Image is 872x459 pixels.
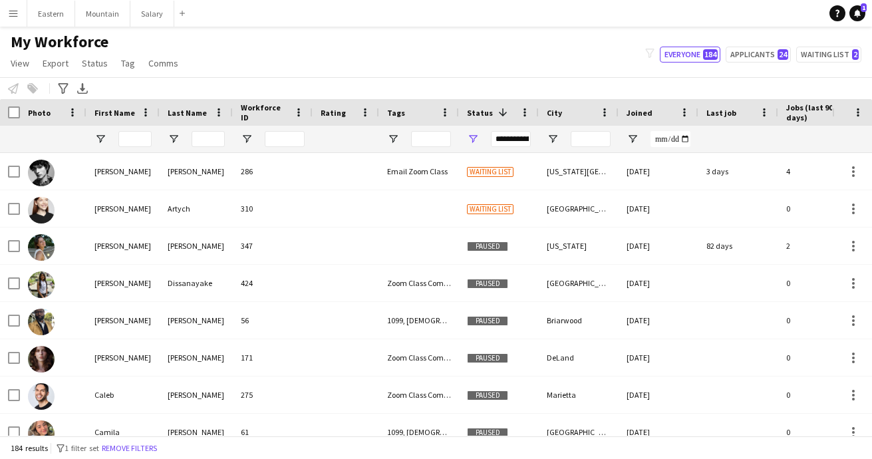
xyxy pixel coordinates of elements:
div: [US_STATE][GEOGRAPHIC_DATA] [539,153,619,190]
div: 0 [778,265,865,301]
span: Joined [627,108,653,118]
button: Mountain [75,1,130,27]
img: Agnes Artych [28,197,55,224]
div: 0 [778,377,865,413]
div: 1099, [DEMOGRAPHIC_DATA], [US_STATE], Travel Team [379,302,459,339]
div: Briarwood [539,302,619,339]
div: 82 days [698,228,778,264]
span: Tags [387,108,405,118]
button: Open Filter Menu [241,133,253,145]
span: Paused [467,241,508,251]
button: Open Filter Menu [168,133,180,145]
span: City [547,108,562,118]
input: City Filter Input [571,131,611,147]
img: Akhila Dissanayake [28,271,55,298]
div: [PERSON_NAME] [160,153,233,190]
div: [PERSON_NAME] [86,339,160,376]
span: Paused [467,428,508,438]
span: Waiting list [467,167,513,177]
button: Open Filter Menu [467,133,479,145]
div: Zoom Class Completed [379,265,459,301]
div: [DATE] [619,377,698,413]
div: 0 [778,339,865,376]
div: 347 [233,228,313,264]
a: Comms [143,55,184,72]
button: Waiting list2 [796,47,861,63]
input: Joined Filter Input [651,131,690,147]
span: My Workforce [11,32,108,52]
div: [PERSON_NAME] [86,153,160,190]
span: Last job [706,108,736,118]
span: Photo [28,108,51,118]
div: [DATE] [619,265,698,301]
div: 424 [233,265,313,301]
div: 275 [233,377,313,413]
span: Status [467,108,493,118]
span: Workforce ID [241,102,289,122]
app-action-btn: Advanced filters [55,80,71,96]
div: Artych [160,190,233,227]
div: 1099, [DEMOGRAPHIC_DATA], [GEOGRAPHIC_DATA] [379,414,459,450]
div: Dissanayake [160,265,233,301]
div: Zoom Class Completed [379,377,459,413]
div: [PERSON_NAME] [160,414,233,450]
div: [US_STATE] [539,228,619,264]
div: [DATE] [619,228,698,264]
span: Tag [121,57,135,69]
img: Addison Stender [28,160,55,186]
img: Camila Florez [28,420,55,447]
input: First Name Filter Input [118,131,152,147]
button: Open Filter Menu [547,133,559,145]
a: View [5,55,35,72]
div: [DATE] [619,339,698,376]
button: Everyone184 [660,47,720,63]
span: Paused [467,279,508,289]
div: [GEOGRAPHIC_DATA] [539,190,619,227]
span: First Name [94,108,135,118]
img: Amelia Lunde [28,346,55,373]
button: Salary [130,1,174,27]
a: Tag [116,55,140,72]
div: Caleb [86,377,160,413]
img: Caleb Williams [28,383,55,410]
span: Paused [467,353,508,363]
button: Applicants24 [726,47,791,63]
div: Email Zoom Class [379,153,459,190]
div: [PERSON_NAME] [86,302,160,339]
div: [GEOGRAPHIC_DATA] [539,414,619,450]
div: 0 [778,302,865,339]
div: [PERSON_NAME] [86,265,160,301]
div: [DATE] [619,414,698,450]
button: Open Filter Menu [627,133,639,145]
div: 4 [778,153,865,190]
a: 1 [849,5,865,21]
span: Status [82,57,108,69]
a: Status [76,55,113,72]
div: 2 [778,228,865,264]
span: 24 [778,49,788,60]
div: 3 days [698,153,778,190]
span: View [11,57,29,69]
span: Export [43,57,69,69]
span: 184 [703,49,718,60]
span: 2 [852,49,859,60]
input: Workforce ID Filter Input [265,131,305,147]
app-action-btn: Export XLSX [74,80,90,96]
div: Marietta [539,377,619,413]
div: [DATE] [619,153,698,190]
div: [PERSON_NAME] [160,377,233,413]
span: Paused [467,390,508,400]
div: 61 [233,414,313,450]
span: Waiting list [467,204,513,214]
span: 1 filter set [65,443,99,453]
div: [GEOGRAPHIC_DATA] [539,265,619,301]
input: Tags Filter Input [411,131,451,147]
span: Rating [321,108,346,118]
button: Open Filter Menu [94,133,106,145]
button: Open Filter Menu [387,133,399,145]
span: Jobs (last 90 days) [786,102,841,122]
div: [PERSON_NAME] [160,228,233,264]
div: [PERSON_NAME] [86,228,160,264]
span: Paused [467,316,508,326]
div: [DATE] [619,190,698,227]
